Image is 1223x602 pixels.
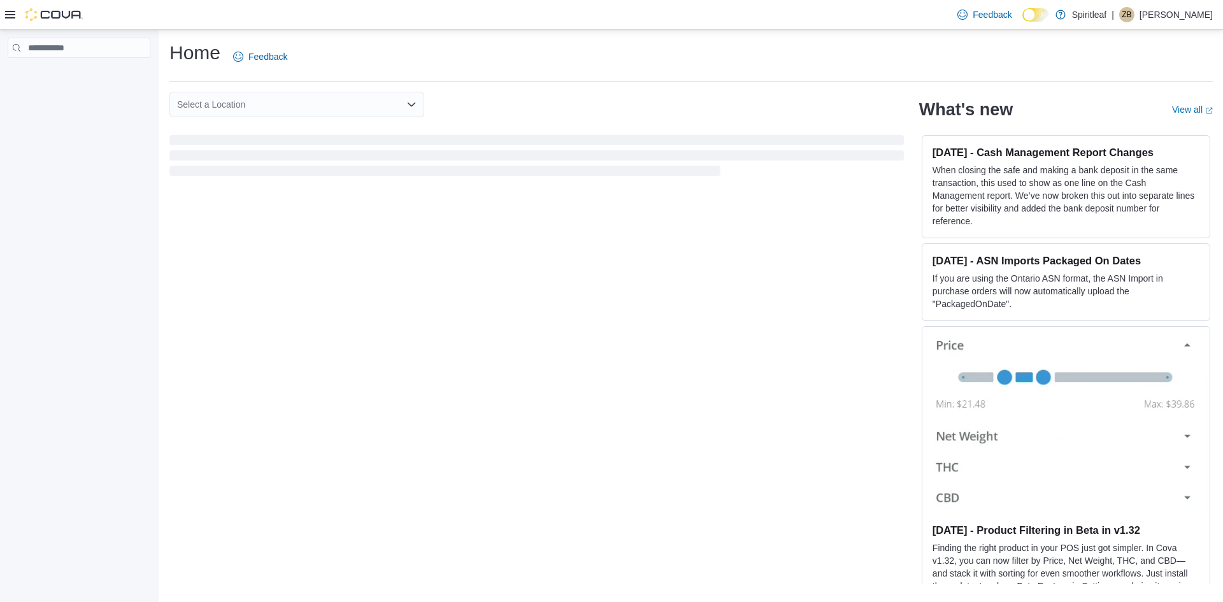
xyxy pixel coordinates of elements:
p: | [1112,7,1114,22]
svg: External link [1205,107,1213,115]
input: Dark Mode [1022,8,1049,22]
a: Feedback [228,44,292,69]
h3: [DATE] - Product Filtering in Beta in v1.32 [933,524,1199,536]
a: Feedback [952,2,1017,27]
div: Zach B [1119,7,1134,22]
button: Open list of options [406,99,417,110]
p: Spiritleaf [1072,7,1106,22]
p: [PERSON_NAME] [1140,7,1213,22]
em: Beta Features [1016,581,1072,591]
nav: Complex example [8,61,150,91]
h3: [DATE] - ASN Imports Packaged On Dates [933,254,1199,267]
h1: Home [169,40,220,66]
span: ZB [1122,7,1131,22]
img: Cova [25,8,83,21]
p: If you are using the Ontario ASN format, the ASN Import in purchase orders will now automatically... [933,272,1199,310]
a: View allExternal link [1172,104,1213,115]
span: Feedback [973,8,1012,21]
h2: What's new [919,99,1013,120]
span: Feedback [248,50,287,63]
h3: [DATE] - Cash Management Report Changes [933,146,1199,159]
p: When closing the safe and making a bank deposit in the same transaction, this used to show as one... [933,164,1199,227]
span: Loading [169,138,904,178]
